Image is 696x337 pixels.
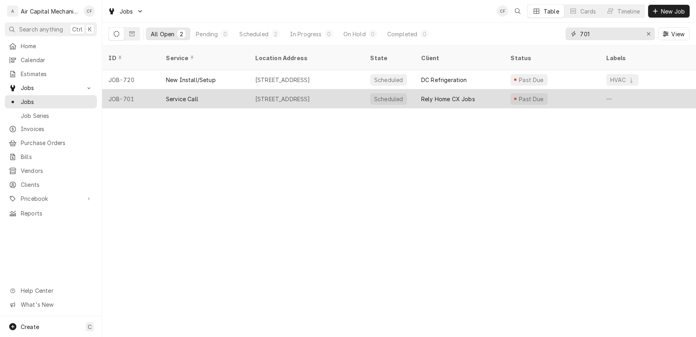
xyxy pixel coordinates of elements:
button: Search anythingCtrlK [5,22,97,36]
div: Scheduled [239,30,268,38]
a: Reports [5,207,97,220]
div: CF [497,6,508,17]
span: Pricebook [21,194,81,203]
div: State [370,54,408,62]
div: New Install/Setup [166,76,216,84]
button: Open search [511,5,524,18]
div: 0 [327,30,331,38]
span: Jobs [120,7,133,16]
a: Estimates [5,67,97,80]
div: Location Address [255,54,356,62]
a: Go to What's New [5,298,97,311]
div: Scheduled [373,95,404,103]
div: [STREET_ADDRESS] [255,95,310,103]
div: On Hold [343,30,366,38]
a: Purchase Orders [5,136,97,149]
div: DC Refrigeration [421,76,467,84]
a: Go to Jobs [104,5,147,18]
div: Table [544,7,559,16]
a: Vendors [5,164,97,177]
div: 2 [179,30,184,38]
span: Calendar [21,56,93,64]
div: Labels [606,54,689,62]
a: Go to Jobs [5,81,97,94]
div: ID [108,54,152,62]
a: Job Series [5,109,97,122]
span: Reports [21,209,93,217]
span: Help Center [21,286,92,295]
span: Purchase Orders [21,139,93,147]
div: CF [84,6,95,17]
div: A [7,6,18,17]
div: Status [511,54,592,62]
div: JOB-720 [102,70,160,89]
span: View [670,30,686,38]
span: Jobs [21,98,93,106]
span: Search anything [19,25,63,33]
div: Past Due [518,76,545,84]
span: Clients [21,180,93,189]
div: Charles Faure's Avatar [497,6,508,17]
span: Jobs [21,84,81,92]
span: What's New [21,300,92,309]
div: Service Call [166,95,198,103]
span: K [88,25,92,33]
div: 0 [422,30,427,38]
div: Completed [387,30,417,38]
div: [STREET_ADDRESS] [255,76,310,84]
span: Ctrl [72,25,83,33]
span: Vendors [21,167,93,175]
a: Jobs [5,95,97,108]
div: In Progress [290,30,322,38]
div: 2 [273,30,278,38]
span: Bills [21,153,93,161]
span: Invoices [21,125,93,133]
span: Job Series [21,112,93,120]
div: 0 [223,30,227,38]
a: Go to Pricebook [5,192,97,205]
div: Pending [196,30,218,38]
div: Cards [580,7,596,16]
div: HVAC 🌡️ [609,76,635,84]
span: Estimates [21,70,93,78]
div: Client [421,54,496,62]
div: Scheduled [373,76,404,84]
input: Keyword search [580,27,640,40]
span: New Job [659,7,686,16]
div: Charles Faure's Avatar [84,6,95,17]
a: Clients [5,178,97,191]
a: Bills [5,150,97,163]
span: Home [21,42,93,50]
span: Create [21,323,39,330]
div: Service [166,54,241,62]
button: New Job [648,5,690,18]
button: Erase input [642,27,655,40]
a: Invoices [5,122,97,135]
button: View [658,27,690,40]
div: Air Capital Mechanical [21,7,79,16]
div: Timeline [617,7,640,16]
a: Go to Help Center [5,284,97,297]
div: Past Due [518,95,545,103]
a: Calendar [5,53,97,67]
div: JOB-701 [102,89,160,108]
div: All Open [151,30,174,38]
div: — [600,89,696,108]
div: 0 [371,30,375,38]
span: C [88,323,92,331]
div: Rely Home CX Jobs [421,95,475,103]
a: Home [5,39,97,53]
